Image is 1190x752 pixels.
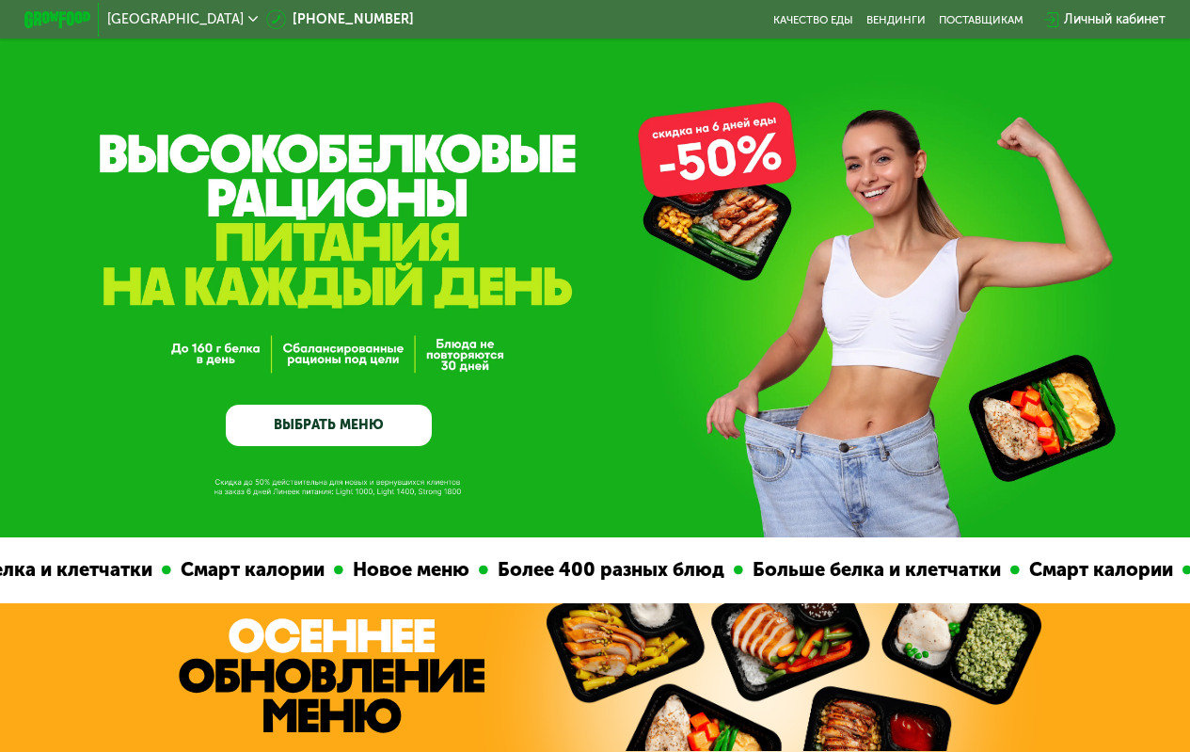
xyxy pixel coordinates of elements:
[107,13,244,26] span: [GEOGRAPHIC_DATA]
[757,555,920,584] div: Смарт калории
[773,13,853,26] a: Качество еды
[866,13,926,26] a: Вендинги
[226,555,471,584] div: Более 400 разных блюд
[266,9,414,29] a: [PHONE_NUMBER]
[226,405,432,446] a: ВЫБРАТЬ МЕНЮ
[81,555,216,584] div: Новое меню
[481,555,748,584] div: Больше белка и клетчатки
[1064,9,1166,29] div: Личный кабинет
[939,13,1023,26] div: поставщикам
[929,555,1065,584] div: Новое меню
